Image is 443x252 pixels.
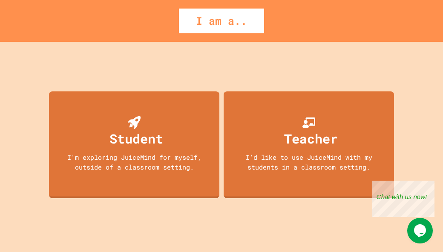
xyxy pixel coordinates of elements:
[372,181,434,217] iframe: chat widget
[179,9,264,33] div: I am a..
[284,129,338,148] div: Teacher
[109,129,163,148] div: Student
[407,218,434,243] iframe: chat widget
[232,152,385,172] div: I'd like to use JuiceMind with my students in a classroom setting.
[58,152,211,172] div: I'm exploring JuiceMind for myself, outside of a classroom setting.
